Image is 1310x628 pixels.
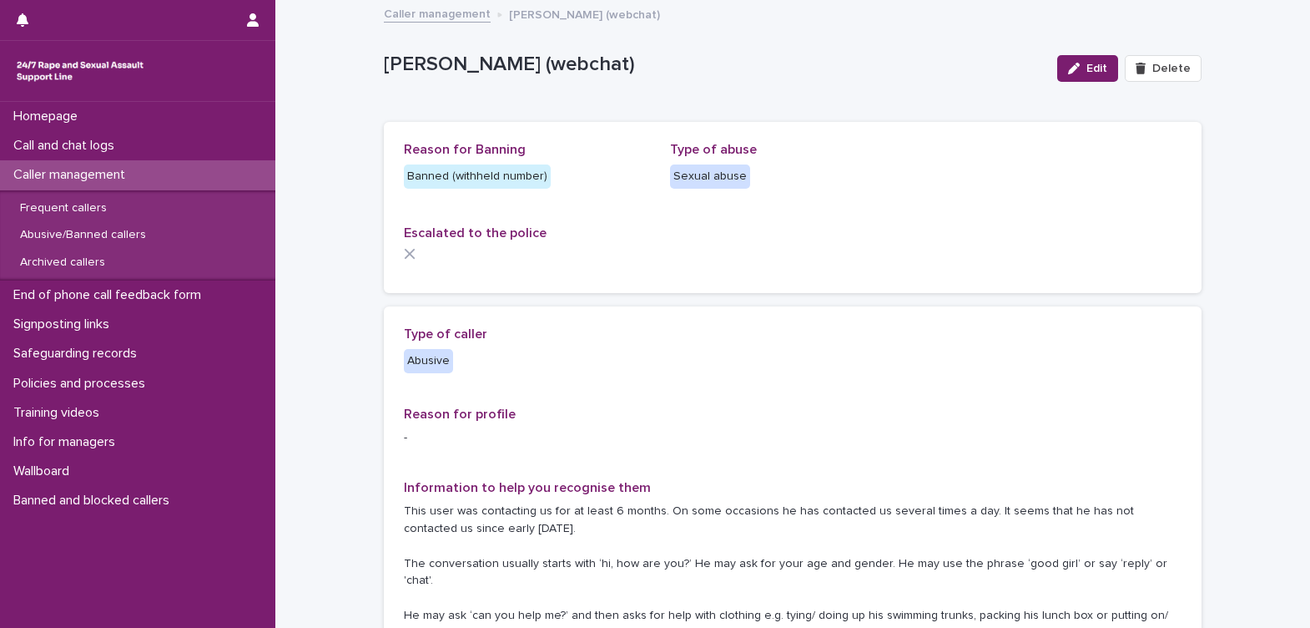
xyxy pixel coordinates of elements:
p: Homepage [7,109,91,124]
span: Type of caller [404,327,487,341]
span: Reason for Banning [404,143,526,156]
p: Safeguarding records [7,346,150,362]
p: Wallboard [7,463,83,479]
p: [PERSON_NAME] (webchat) [384,53,1044,77]
span: Reason for profile [404,408,516,421]
span: Type of abuse [670,143,757,156]
p: Frequent callers [7,201,120,215]
p: Caller management [7,167,139,183]
button: Edit [1057,55,1118,82]
p: Info for managers [7,434,128,450]
div: Banned (withheld number) [404,165,551,189]
span: Information to help you recognise them [404,481,651,494]
p: Abusive/Banned callers [7,228,159,242]
p: Archived callers [7,256,118,270]
span: Edit [1086,63,1107,74]
button: Delete [1125,55,1202,82]
a: Caller management [384,3,491,23]
div: Abusive [404,349,453,373]
p: [PERSON_NAME] (webchat) [509,4,660,23]
div: Sexual abuse [670,165,750,189]
p: Training videos [7,405,113,421]
span: Delete [1152,63,1191,74]
p: Banned and blocked callers [7,493,183,509]
span: Escalated to the police [404,226,547,240]
p: Call and chat logs [7,138,128,154]
p: - [404,429,1182,447]
p: Signposting links [7,317,123,332]
p: End of phone call feedback form [7,287,214,303]
img: rhQMoQhaT3yELyF149Cw [13,54,147,88]
p: Policies and processes [7,376,159,392]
